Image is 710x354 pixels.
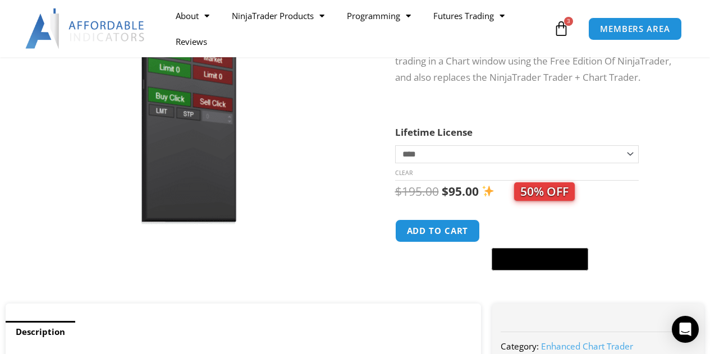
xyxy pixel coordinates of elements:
[600,25,670,33] span: MEMBERS AREA
[442,183,479,199] bdi: 95.00
[25,8,146,49] img: LogoAI | Affordable Indicators – NinjaTrader
[422,3,516,29] a: Futures Trading
[541,341,633,352] a: Enhanced Chart Trader
[336,3,422,29] a: Programming
[221,3,336,29] a: NinjaTrader Products
[164,3,551,54] nav: Menu
[395,126,473,139] label: Lifetime License
[164,3,221,29] a: About
[564,17,573,26] span: 3
[492,248,588,270] button: Buy with GPay
[482,185,494,197] img: ✨
[395,169,413,177] a: Clear options
[588,17,682,40] a: MEMBERS AREA
[489,218,590,245] iframe: Secure express checkout frame
[442,183,448,199] span: $
[395,278,682,287] iframe: PayPal Message 1
[395,183,439,199] bdi: 195.00
[164,29,218,54] a: Reviews
[395,183,402,199] span: $
[537,12,586,45] a: 3
[6,321,75,343] a: Description
[501,341,539,352] span: Category:
[514,182,575,201] span: 50% OFF
[672,316,699,343] div: Open Intercom Messenger
[395,219,480,242] button: Add to cart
